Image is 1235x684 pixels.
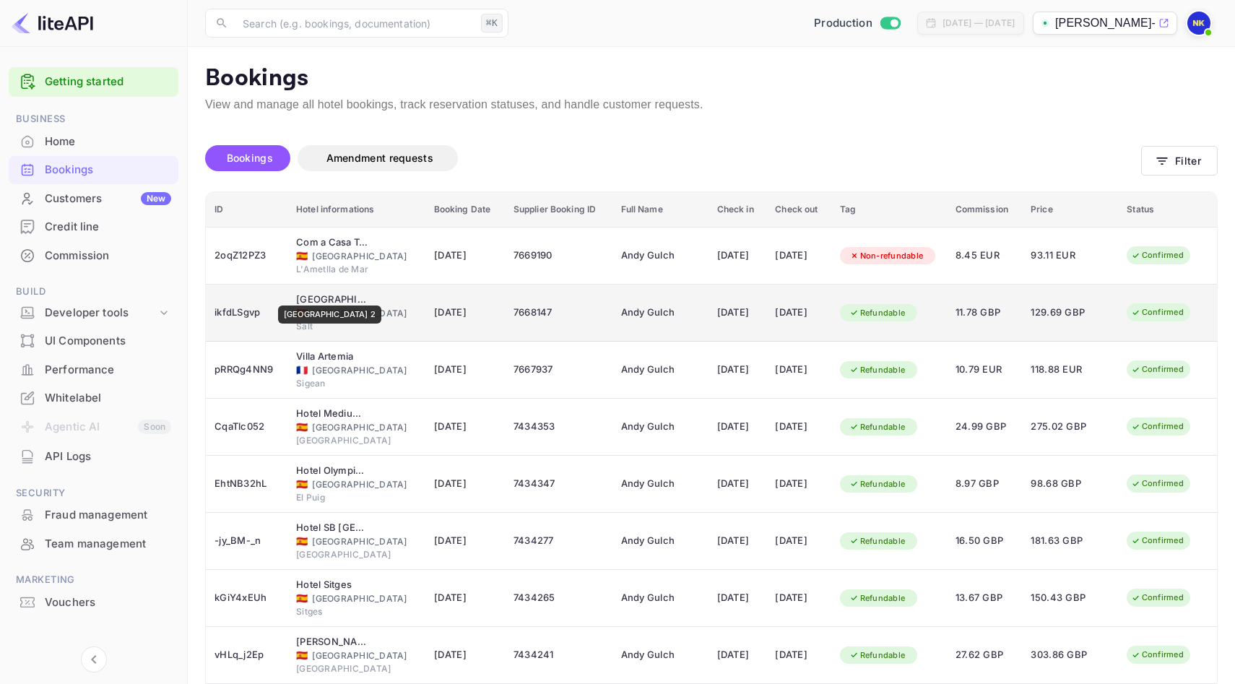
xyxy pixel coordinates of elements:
div: New [141,192,171,205]
span: [DATE] [434,647,496,663]
div: Performance [9,356,178,384]
span: [DATE] [434,305,496,321]
div: [DATE] [717,472,758,495]
div: Performance [45,362,171,378]
a: Whitelabel [9,384,178,411]
div: Salt [296,320,417,333]
span: 150.43 GBP [1031,590,1103,606]
div: Bookings [9,156,178,184]
div: Confirmed [1122,532,1193,550]
div: [GEOGRAPHIC_DATA] [296,592,417,605]
div: 7667937 [513,358,604,381]
div: pRRQg4NN9 [214,358,279,381]
div: Com a Casa Teva [296,235,368,250]
div: Home [45,134,171,150]
div: Commission [9,242,178,270]
button: Filter [1141,146,1218,176]
span: 118.88 EUR [1031,362,1103,378]
a: UI Components [9,327,178,354]
span: 98.68 GBP [1031,476,1103,492]
span: Production [814,15,872,32]
div: Hotel SB Ciutat Tarragona [296,521,368,535]
div: 7669190 [513,244,604,267]
div: CqaTlc052 [214,415,279,438]
a: API Logs [9,443,178,469]
span: Spain [296,308,308,318]
a: Bookings [9,156,178,183]
span: Marketing [9,572,178,588]
p: View and manage all hotel bookings, track reservation statuses, and handle customer requests. [205,96,1218,113]
span: Spain [296,651,308,660]
div: Fraud management [9,501,178,529]
div: [GEOGRAPHIC_DATA] [296,364,417,377]
span: Spain [296,537,308,546]
a: Performance [9,356,178,383]
a: Credit line [9,213,178,240]
div: Confirmed [1122,360,1193,378]
div: API Logs [45,449,171,465]
div: [DATE] [717,529,758,553]
a: Team management [9,530,178,557]
div: [DATE] [717,586,758,610]
span: Spain [296,423,308,432]
div: [DATE] [717,415,758,438]
div: Refundable [840,532,915,550]
div: L'Ametlla de Mar [296,263,417,276]
div: Credit line [9,213,178,241]
div: [DATE] [717,301,758,324]
div: [DATE] [775,644,822,667]
div: 2oqZ12PZ3 [214,244,279,267]
div: Andy Gulch [621,472,693,495]
a: CustomersNew [9,185,178,212]
div: UI Components [45,333,171,350]
div: [GEOGRAPHIC_DATA] [296,649,417,662]
div: Andy Gulch [621,244,693,267]
div: Andy Gulch [621,415,693,438]
th: Price [1022,192,1118,228]
div: Credit line [45,219,171,235]
span: Security [9,485,178,501]
th: Check out [766,192,831,228]
button: Collapse navigation [81,646,107,672]
div: 7668147 [513,301,604,324]
div: Villa Artemia [296,350,368,364]
img: LiteAPI logo [12,12,93,35]
div: [DATE] [775,301,822,324]
div: [DATE] [717,244,758,267]
span: [DATE] [434,419,496,435]
span: 129.69 GBP [1031,305,1103,321]
span: 93.11 EUR [1031,248,1103,264]
span: [DATE] [434,533,496,549]
a: Getting started [45,74,171,90]
div: [GEOGRAPHIC_DATA] [296,307,417,320]
a: Home [9,128,178,155]
div: Refundable [840,361,915,379]
div: Team management [45,536,171,553]
div: Sigean [296,377,417,390]
div: ⌘K [481,14,503,33]
span: 275.02 GBP [1031,419,1103,435]
div: 7434277 [513,529,604,553]
div: Hotel Sitges [296,578,368,592]
span: Spain [296,594,308,603]
div: Andy Gulch [621,644,693,667]
div: [GEOGRAPHIC_DATA] [296,548,417,561]
th: Tag [831,192,947,228]
span: 181.63 GBP [1031,533,1103,549]
span: 27.62 GBP [955,647,1014,663]
div: UI Components [9,327,178,355]
span: 24.99 GBP [955,419,1014,435]
div: [GEOGRAPHIC_DATA] [296,478,417,491]
div: Whitelabel [45,390,171,407]
div: Confirmed [1122,417,1193,436]
div: Home [9,128,178,156]
div: [DATE] — [DATE] [942,17,1015,30]
div: Refundable [840,304,915,322]
div: [GEOGRAPHIC_DATA] [296,662,417,675]
div: Refundable [840,646,915,664]
span: Bookings [227,152,273,164]
a: Commission [9,242,178,269]
div: Getting started [9,67,178,97]
div: [DATE] [775,529,822,553]
a: Vouchers [9,589,178,615]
